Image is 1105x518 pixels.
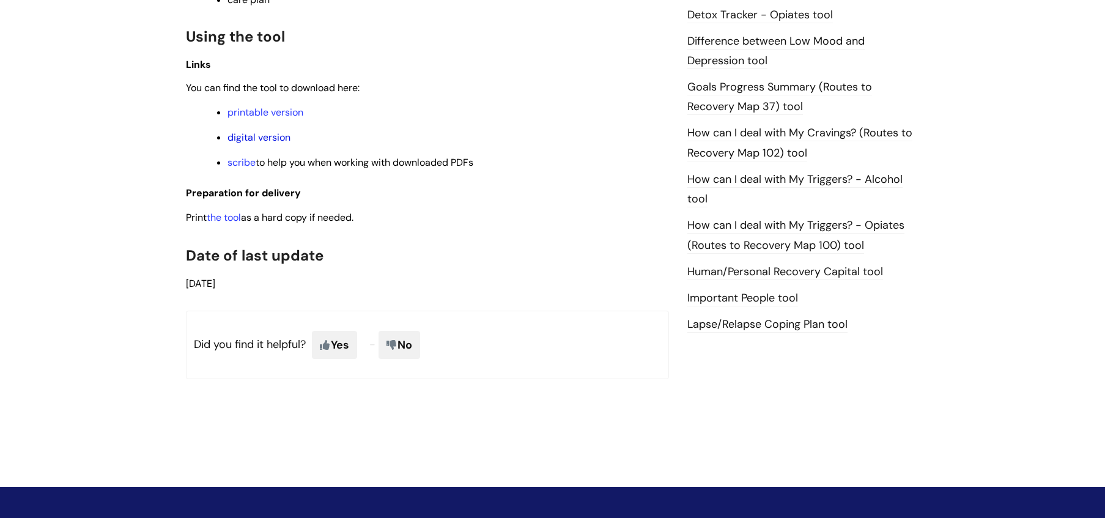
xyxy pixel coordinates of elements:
[186,311,669,379] p: Did you find it helpful?
[687,264,883,280] a: Human/Personal Recovery Capital tool
[379,331,420,359] span: No
[312,331,357,359] span: Yes
[186,81,360,94] span: You can find the tool to download here:
[227,156,256,169] a: scribe
[207,211,241,224] a: the tool
[186,187,301,199] span: Preparation for delivery
[227,106,303,119] a: printable version
[227,156,473,169] span: to help you when working with downloaded PDFs
[687,317,848,333] a: Lapse/Relapse Coping Plan tool
[186,211,353,224] span: Print as a hard copy if needed.
[186,277,215,290] span: [DATE]
[687,125,912,161] a: How can I deal with My Cravings? (Routes to Recovery Map 102) tool
[687,218,904,253] a: How can I deal with My Triggers? - Opiates (Routes to Recovery Map 100) tool
[687,172,903,207] a: How can I deal with My Triggers? - Alcohol tool
[186,58,211,71] span: Links
[227,131,290,144] a: digital version
[687,80,872,115] a: Goals Progress Summary (Routes to Recovery Map 37) tool
[687,34,865,69] a: Difference between Low Mood and Depression tool
[186,27,285,46] span: Using the tool
[687,290,798,306] a: Important People tool
[186,246,323,265] span: Date of last update
[687,7,833,23] a: Detox Tracker - Opiates tool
